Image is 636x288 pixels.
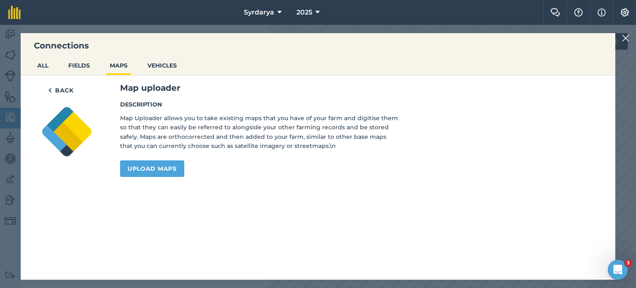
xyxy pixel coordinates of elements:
[65,58,93,73] button: FIELDS
[296,7,312,17] span: 2025
[608,260,628,280] iframe: Intercom live chat
[573,8,583,17] img: A question mark icon
[21,40,615,51] h3: Connections
[8,6,21,19] img: fieldmargin Logo
[550,8,560,17] img: Two speech bubbles overlapping with the left bubble in the forefront
[120,82,595,94] h3: Map uploader
[41,105,94,158] img: Map uploader logo
[244,7,274,17] span: Syrdarya
[120,160,184,177] a: Upload maps
[41,82,81,99] button: Back
[48,85,52,95] img: svg+xml;base64,PHN2ZyB4bWxucz0iaHR0cDovL3d3dy53My5vcmcvMjAwMC9zdmciIHdpZHRoPSI5IiBoZWlnaHQ9IjI0Ii...
[144,58,180,73] button: VEHICLES
[620,8,630,17] img: A cog icon
[622,33,629,43] img: svg+xml;base64,PHN2ZyB4bWxucz0iaHR0cDovL3d3dy53My5vcmcvMjAwMC9zdmciIHdpZHRoPSIyMiIgaGVpZ2h0PSIzMC...
[120,100,398,109] h4: Description
[625,260,631,266] span: 3
[120,114,398,151] p: Map Uploader allows you to take existing maps that you have of your farm and digitise them so tha...
[34,58,52,73] button: ALL
[597,7,606,17] img: svg+xml;base64,PHN2ZyB4bWxucz0iaHR0cDovL3d3dy53My5vcmcvMjAwMC9zdmciIHdpZHRoPSIxNyIgaGVpZ2h0PSIxNy...
[106,58,131,73] button: MAPS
